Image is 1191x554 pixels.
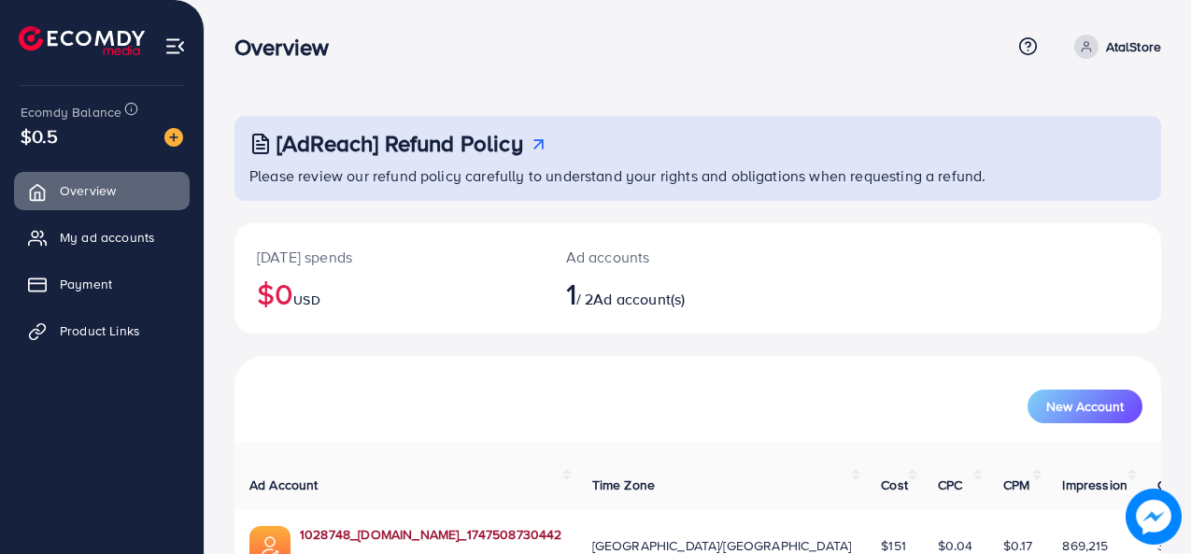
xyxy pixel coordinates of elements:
img: menu [164,36,186,57]
img: logo [19,26,145,55]
span: Ad Account [249,476,319,494]
span: CPM [1003,476,1029,494]
span: Time Zone [592,476,655,494]
a: AtalStore [1067,35,1161,59]
span: CPC [938,476,962,494]
span: Product Links [60,321,140,340]
a: Payment [14,265,190,303]
a: Product Links [14,312,190,349]
span: Impression [1062,476,1127,494]
span: Overview [60,181,116,200]
span: Payment [60,275,112,293]
span: USD [293,291,319,309]
p: AtalStore [1106,36,1161,58]
span: 1 [566,272,576,315]
img: image [1126,489,1182,545]
button: New Account [1028,390,1142,423]
h2: / 2 [566,276,753,311]
h3: Overview [234,34,344,61]
span: Ad account(s) [593,289,685,309]
p: Please review our refund policy carefully to understand your rights and obligations when requesti... [249,164,1150,187]
span: My ad accounts [60,228,155,247]
span: Ecomdy Balance [21,103,121,121]
h3: [AdReach] Refund Policy [276,130,523,157]
a: Overview [14,172,190,209]
span: New Account [1046,400,1124,413]
h2: $0 [257,276,521,311]
span: Cost [881,476,908,494]
a: My ad accounts [14,219,190,256]
span: $0.5 [21,122,59,149]
p: Ad accounts [566,246,753,268]
img: image [164,128,183,147]
p: [DATE] spends [257,246,521,268]
a: 1028748_[DOMAIN_NAME]_1747508730442 [300,525,562,544]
